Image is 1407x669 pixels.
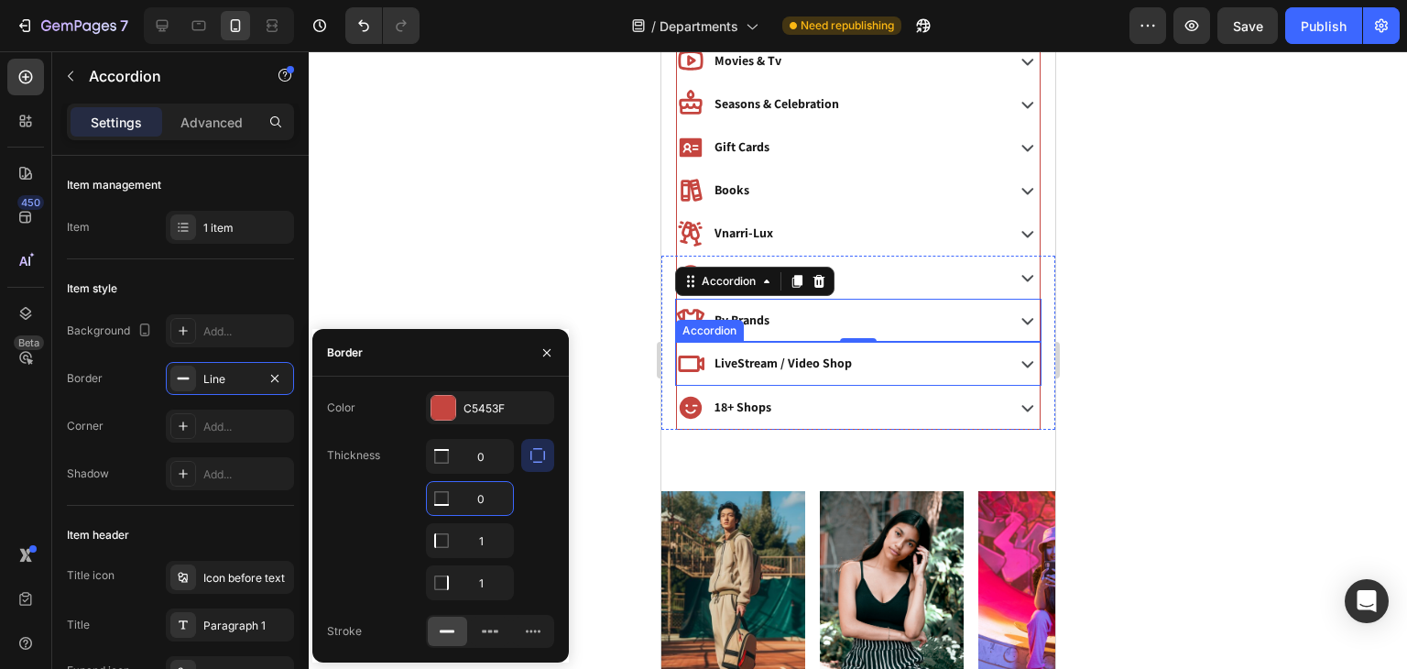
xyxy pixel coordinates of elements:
[203,371,256,388] div: Line
[67,280,117,297] div: Item style
[1301,16,1347,36] div: Publish
[37,222,98,238] div: Accordion
[1233,18,1263,34] span: Save
[203,570,289,587] div: Icon before text
[67,567,115,584] div: Title icon
[660,16,738,36] span: Departments
[91,113,142,132] p: Settings
[53,41,178,64] p: Seasons & Celebration
[203,324,289,340] div: Add...
[67,319,156,344] div: Background
[7,7,136,44] button: 7
[53,214,93,237] p: Models
[158,440,302,655] img: gempages_577636420596794044-5255e1d6-caa1-4e20-ad23-bd239b68ae77.png
[1345,579,1389,623] div: Open Intercom Messenger
[17,271,79,288] div: Accordion
[801,17,894,34] span: Need republishing
[53,127,88,150] p: Books
[67,370,103,387] div: Border
[180,113,243,132] p: Advanced
[327,623,362,640] div: Stroke
[327,447,380,464] div: Thickness
[203,618,289,634] div: Paragraph 1
[427,482,513,515] input: Auto
[427,440,513,473] input: Auto
[53,345,110,367] p: 18+ Shops
[67,418,104,434] div: Corner
[651,16,656,36] span: /
[53,258,108,280] p: By Brands
[203,466,289,483] div: Add...
[345,7,420,44] div: Undo/Redo
[53,84,108,107] p: Gift Cards
[67,617,90,633] div: Title
[1217,7,1278,44] button: Save
[1285,7,1362,44] button: Publish
[53,301,191,324] p: LiveStream / Video Shop
[661,51,1055,669] iframe: Design area
[317,440,461,656] img: gempages_577636420596794044-5f90d8cb-f1a6-40ac-a62c-d19c89631e71.png
[53,170,112,193] p: Vnarri-Lux
[327,345,363,361] div: Border
[427,566,513,599] input: Auto
[120,15,128,37] p: 7
[67,466,109,482] div: Shadow
[427,524,513,557] input: Auto
[67,219,90,236] div: Item
[203,419,289,435] div: Add...
[89,65,245,87] p: Accordion
[14,335,44,350] div: Beta
[67,527,129,543] div: Item header
[327,400,355,416] div: Color
[203,220,289,236] div: 1 item
[67,177,161,193] div: Item management
[464,400,550,417] div: C5453F
[17,195,44,210] div: 450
